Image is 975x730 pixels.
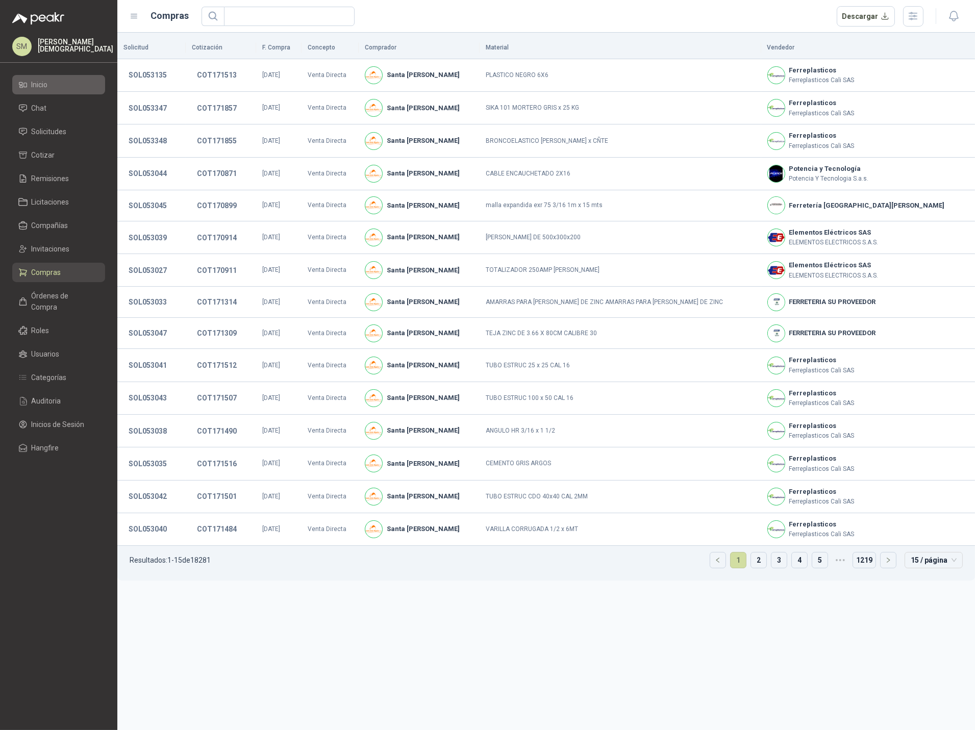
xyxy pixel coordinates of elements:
[789,355,855,365] b: Ferreplasticos
[789,109,855,118] p: Ferreplasticos Cali SAS
[789,388,855,398] b: Ferreplasticos
[768,99,785,116] img: Company Logo
[751,552,766,568] a: 2
[387,328,460,338] b: Santa [PERSON_NAME]
[789,431,855,441] p: Ferreplasticos Cali SAS
[387,524,460,534] b: Santa [PERSON_NAME]
[789,98,855,108] b: Ferreplasticos
[32,79,48,90] span: Inicio
[881,552,896,568] button: right
[12,98,105,118] a: Chat
[365,67,382,84] img: Company Logo
[710,552,726,568] button: left
[359,37,480,59] th: Comprador
[771,552,787,568] a: 3
[789,519,855,530] b: Ferreplasticos
[480,513,761,546] td: VARILLA CORRUGADA 1/2 x 6MT
[302,447,359,480] td: Venta Directa
[768,488,785,505] img: Company Logo
[789,366,855,375] p: Ferreplasticos Cali SAS
[302,221,359,254] td: Venta Directa
[123,132,172,150] button: SOL053348
[192,66,242,84] button: COT171513
[302,92,359,124] td: Venta Directa
[302,254,359,287] td: Venta Directa
[768,357,785,374] img: Company Logo
[32,196,69,208] span: Licitaciones
[480,481,761,513] td: TUBO ESTRUC CDO 40x40 CAL 2MM
[880,552,896,568] li: Página siguiente
[123,293,172,311] button: SOL053033
[192,422,242,440] button: COT171490
[32,126,67,137] span: Solicitudes
[480,415,761,447] td: ANGULO HR 3/16 x 1 1/2
[365,294,382,311] img: Company Logo
[387,360,460,370] b: Santa [PERSON_NAME]
[832,552,848,568] li: 5 páginas siguientes
[262,234,280,241] span: [DATE]
[789,260,879,270] b: Elementos Eléctricos SAS
[123,422,172,440] button: SOL053038
[302,382,359,415] td: Venta Directa
[789,497,855,507] p: Ferreplasticos Cali SAS
[789,174,869,184] p: Potencia Y Tecnologia S.a.s.
[32,220,68,231] span: Compañías
[768,390,785,407] img: Company Logo
[123,99,172,117] button: SOL053347
[12,145,105,165] a: Cotizar
[768,521,785,538] img: Company Logo
[12,122,105,141] a: Solicitudes
[12,321,105,340] a: Roles
[789,228,879,238] b: Elementos Eléctricos SAS
[302,481,359,513] td: Venta Directa
[192,324,242,342] button: COT171309
[12,263,105,282] a: Compras
[32,442,59,454] span: Hangfire
[32,173,69,184] span: Remisiones
[480,37,761,59] th: Material
[262,298,280,306] span: [DATE]
[365,455,382,472] img: Company Logo
[117,37,186,59] th: Solicitud
[192,196,242,215] button: COT170899
[262,460,280,467] span: [DATE]
[365,99,382,116] img: Company Logo
[262,427,280,434] span: [DATE]
[12,192,105,212] a: Licitaciones
[789,164,869,174] b: Potencia y Tecnología
[32,325,49,336] span: Roles
[32,395,61,407] span: Auditoria
[123,66,172,84] button: SOL053135
[192,99,242,117] button: COT171857
[789,200,945,211] b: Ferretería [GEOGRAPHIC_DATA][PERSON_NAME]
[12,37,32,56] div: SM
[480,190,761,221] td: malla expandida exr 75 3/16 1m x 15 mts
[123,196,172,215] button: SOL053045
[768,197,785,214] img: Company Logo
[192,164,242,183] button: COT170871
[789,271,879,281] p: ELEMENTOS ELECTRICOS S.A.S.
[123,356,172,374] button: SOL053041
[480,221,761,254] td: [PERSON_NAME] DE 500x300x200
[768,133,785,149] img: Company Logo
[365,197,382,214] img: Company Logo
[12,391,105,411] a: Auditoria
[130,557,211,564] p: Resultados: 1 - 15 de 18281
[302,158,359,190] td: Venta Directa
[853,552,876,568] a: 1219
[12,415,105,434] a: Inicios de Sesión
[761,37,975,59] th: Vendedor
[789,454,855,464] b: Ferreplasticos
[768,455,785,472] img: Company Logo
[123,487,172,506] button: SOL053042
[186,37,256,59] th: Cotización
[387,103,460,113] b: Santa [PERSON_NAME]
[302,415,359,447] td: Venta Directa
[192,293,242,311] button: COT171314
[387,136,460,146] b: Santa [PERSON_NAME]
[789,75,855,85] p: Ferreplasticos Cali SAS
[302,124,359,157] td: Venta Directa
[480,447,761,480] td: CEMENTO GRIS ARGOS
[905,552,963,568] div: tamaño de página
[365,521,382,538] img: Company Logo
